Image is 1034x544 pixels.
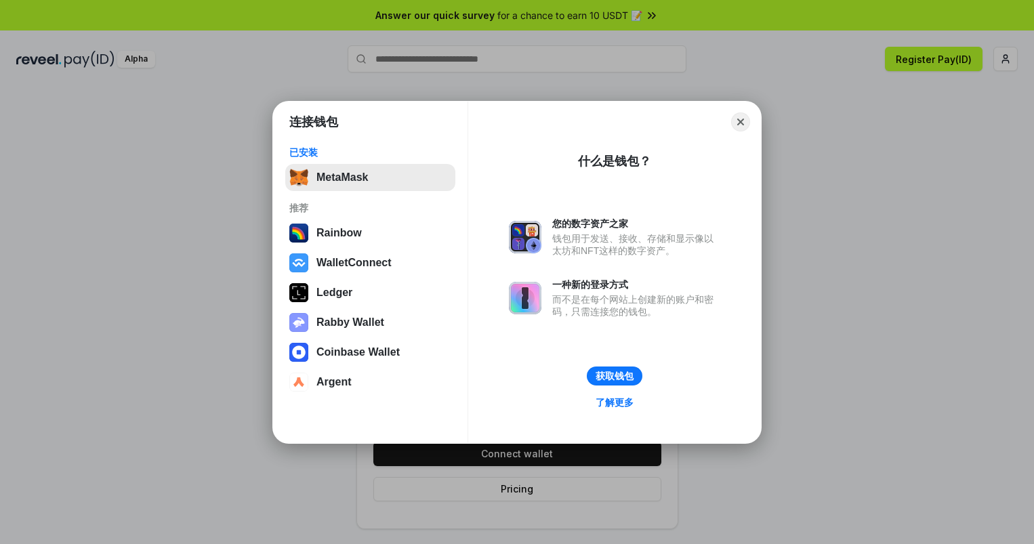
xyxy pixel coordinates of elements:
div: 钱包用于发送、接收、存储和显示像以太坊和NFT这样的数字资产。 [552,232,720,257]
div: WalletConnect [316,257,392,269]
button: MetaMask [285,164,455,191]
img: svg+xml,%3Csvg%20width%3D%2228%22%20height%3D%2228%22%20viewBox%3D%220%200%2028%2028%22%20fill%3D... [289,343,308,362]
button: Rainbow [285,219,455,247]
h1: 连接钱包 [289,114,338,130]
img: svg+xml,%3Csvg%20xmlns%3D%22http%3A%2F%2Fwww.w3.org%2F2000%2Fsvg%22%20fill%3D%22none%22%20viewBox... [509,282,541,314]
button: Coinbase Wallet [285,339,455,366]
img: svg+xml,%3Csvg%20width%3D%22120%22%20height%3D%22120%22%20viewBox%3D%220%200%20120%20120%22%20fil... [289,224,308,243]
div: 已安装 [289,146,451,159]
div: 什么是钱包？ [578,153,651,169]
img: svg+xml,%3Csvg%20xmlns%3D%22http%3A%2F%2Fwww.w3.org%2F2000%2Fsvg%22%20fill%3D%22none%22%20viewBox... [509,221,541,253]
div: 了解更多 [596,396,634,409]
div: 推荐 [289,202,451,214]
a: 了解更多 [587,394,642,411]
div: MetaMask [316,171,368,184]
button: Rabby Wallet [285,309,455,336]
button: Argent [285,369,455,396]
img: svg+xml,%3Csvg%20xmlns%3D%22http%3A%2F%2Fwww.w3.org%2F2000%2Fsvg%22%20width%3D%2228%22%20height%3... [289,283,308,302]
div: 而不是在每个网站上创建新的账户和密码，只需连接您的钱包。 [552,293,720,318]
div: Rabby Wallet [316,316,384,329]
button: Close [731,112,750,131]
div: 一种新的登录方式 [552,278,720,291]
div: 您的数字资产之家 [552,217,720,230]
img: svg+xml,%3Csvg%20width%3D%2228%22%20height%3D%2228%22%20viewBox%3D%220%200%2028%2028%22%20fill%3D... [289,253,308,272]
img: svg+xml,%3Csvg%20xmlns%3D%22http%3A%2F%2Fwww.w3.org%2F2000%2Fsvg%22%20fill%3D%22none%22%20viewBox... [289,313,308,332]
button: 获取钱包 [587,367,642,385]
img: svg+xml,%3Csvg%20fill%3D%22none%22%20height%3D%2233%22%20viewBox%3D%220%200%2035%2033%22%20width%... [289,168,308,187]
div: 获取钱包 [596,370,634,382]
div: Coinbase Wallet [316,346,400,358]
button: Ledger [285,279,455,306]
button: WalletConnect [285,249,455,276]
div: Rainbow [316,227,362,239]
div: Argent [316,376,352,388]
img: svg+xml,%3Csvg%20width%3D%2228%22%20height%3D%2228%22%20viewBox%3D%220%200%2028%2028%22%20fill%3D... [289,373,308,392]
div: Ledger [316,287,352,299]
